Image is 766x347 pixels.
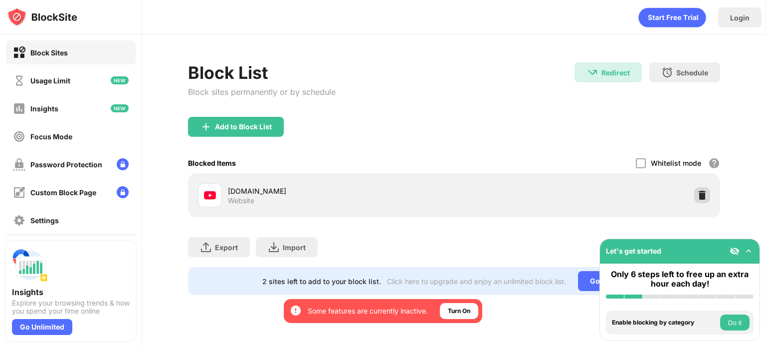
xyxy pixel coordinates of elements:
[30,188,96,197] div: Custom Block Page
[188,87,336,97] div: Block sites permanently or by schedule
[111,76,129,84] img: new-icon.svg
[612,319,718,326] div: Enable blocking by category
[720,315,750,331] button: Do it
[638,7,706,27] div: animation
[730,13,750,22] div: Login
[13,46,25,59] img: block-on.svg
[13,186,25,199] img: customize-block-page-off.svg
[13,130,25,143] img: focus-off.svg
[30,132,72,141] div: Focus Mode
[215,123,272,131] div: Add to Block List
[448,306,470,316] div: Turn On
[730,246,740,256] img: eye-not-visible.svg
[12,299,130,315] div: Explore your browsing trends & how you spend your time online
[290,305,302,317] img: error-circle-white.svg
[578,271,646,291] div: Go Unlimited
[13,74,25,87] img: time-usage-off.svg
[188,159,236,167] div: Blocked Items
[12,247,48,283] img: push-insights.svg
[188,62,336,83] div: Block List
[204,189,216,201] img: favicons
[117,186,129,198] img: lock-menu.svg
[111,104,129,112] img: new-icon.svg
[262,277,381,286] div: 2 sites left to add to your block list.
[651,159,701,167] div: Whitelist mode
[308,306,428,316] div: Some features are currently inactive.
[30,104,58,113] div: Insights
[13,214,25,227] img: settings-off.svg
[228,196,254,205] div: Website
[228,186,454,196] div: [DOMAIN_NAME]
[13,158,25,171] img: password-protection-off.svg
[606,270,754,289] div: Only 6 steps left to free up an extra hour each day!
[283,243,306,252] div: Import
[30,216,59,225] div: Settings
[117,158,129,170] img: lock-menu.svg
[12,319,72,335] div: Go Unlimited
[744,246,754,256] img: omni-setup-toggle.svg
[13,102,25,115] img: insights-off.svg
[30,76,70,85] div: Usage Limit
[215,243,238,252] div: Export
[387,277,566,286] div: Click here to upgrade and enjoy an unlimited block list.
[30,160,102,169] div: Password Protection
[12,287,130,297] div: Insights
[601,68,630,77] div: Redirect
[676,68,708,77] div: Schedule
[606,247,661,255] div: Let's get started
[30,48,68,57] div: Block Sites
[7,7,77,27] img: logo-blocksite.svg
